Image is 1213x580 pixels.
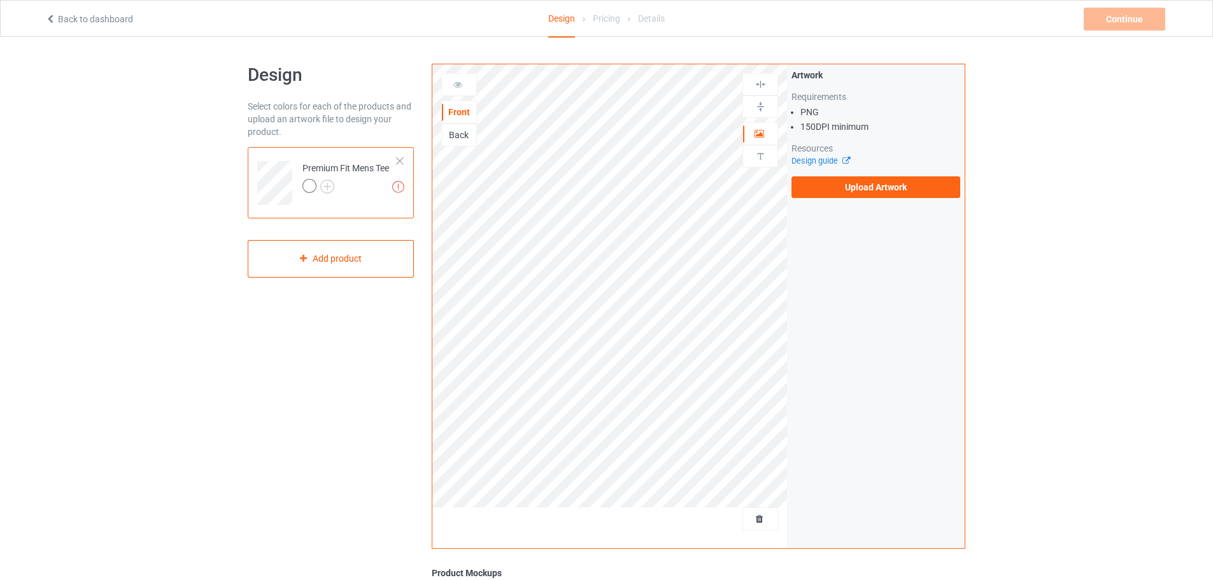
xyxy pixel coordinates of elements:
[638,1,665,36] div: Details
[755,101,767,113] img: svg%3E%0A
[248,240,414,278] div: Add product
[755,78,767,90] img: svg%3E%0A
[593,1,620,36] div: Pricing
[755,150,767,162] img: svg%3E%0A
[45,14,133,24] a: Back to dashboard
[791,90,960,103] div: Requirements
[442,129,476,141] div: Back
[248,100,414,138] div: Select colors for each of the products and upload an artwork file to design your product.
[791,69,960,81] div: Artwork
[791,156,849,166] a: Design guide
[800,120,960,133] li: 150 DPI minimum
[392,181,404,193] img: exclamation icon
[791,176,960,198] label: Upload Artwork
[432,567,965,579] div: Product Mockups
[791,142,960,155] div: Resources
[800,106,960,118] li: PNG
[320,180,334,194] img: svg+xml;base64,PD94bWwgdmVyc2lvbj0iMS4wIiBlbmNvZGluZz0iVVRGLTgiPz4KPHN2ZyB3aWR0aD0iMjJweCIgaGVpZ2...
[548,1,575,38] div: Design
[248,64,414,87] h1: Design
[302,162,389,192] div: Premium Fit Mens Tee
[248,147,414,218] div: Premium Fit Mens Tee
[442,106,476,118] div: Front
